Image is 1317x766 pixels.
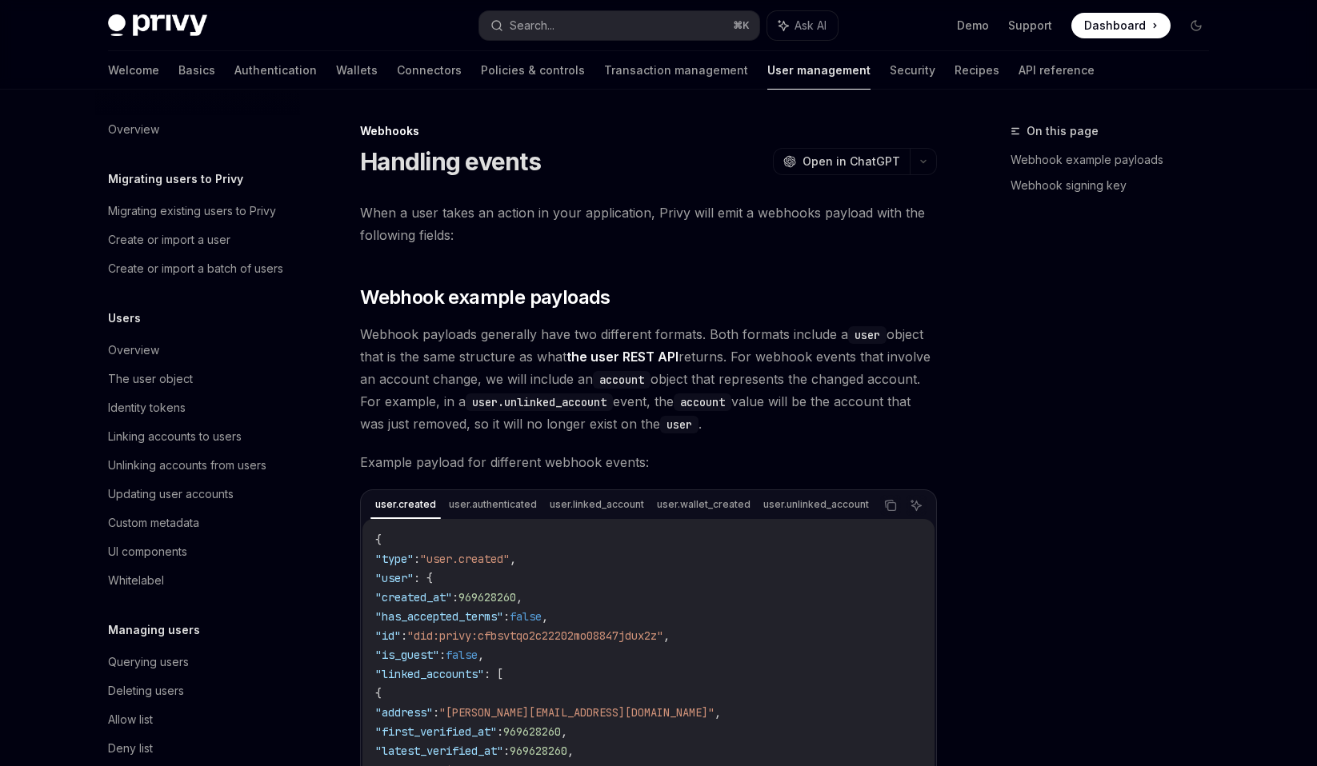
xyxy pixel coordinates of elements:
[336,51,378,90] a: Wallets
[375,724,497,739] span: "first_verified_at"
[880,495,901,516] button: Copy the contents from the code block
[767,11,838,40] button: Ask AI
[1008,18,1052,34] a: Support
[95,336,300,365] a: Overview
[95,197,300,225] a: Migrating existing users to Privy
[663,628,670,643] span: ,
[510,16,554,35] div: Search...
[95,676,300,705] a: Deleting users
[593,371,650,389] code: account
[759,495,874,514] div: user.unlinked_account
[1011,147,1222,173] a: Webhook example payloads
[108,120,159,139] div: Overview
[545,495,649,514] div: user.linked_account
[567,744,574,758] span: ,
[955,51,999,90] a: Recipes
[360,201,937,246] span: When a user takes an action in your application, Privy will emit a webhooks payload with the foll...
[95,537,300,566] a: UI components
[503,744,510,758] span: :
[360,123,937,139] div: Webhooks
[510,744,567,758] span: 969628260
[957,18,989,34] a: Demo
[803,154,900,170] span: Open in ChatGPT
[478,648,484,662] span: ,
[848,326,887,344] code: user
[1027,122,1099,141] span: On this page
[95,705,300,734] a: Allow list
[108,620,200,640] h5: Managing users
[108,230,230,249] div: Create or import a user
[397,51,462,90] a: Connectors
[95,451,300,480] a: Unlinking accounts from users
[108,485,234,504] div: Updating user accounts
[516,590,522,604] span: ,
[108,51,159,90] a: Welcome
[660,416,699,433] code: user
[360,285,610,310] span: Webhook example payloads
[108,681,184,700] div: Deleting users
[420,552,510,566] span: "user.created"
[95,115,300,144] a: Overview
[561,724,567,739] span: ,
[375,667,484,681] span: "linked_accounts"
[108,710,153,729] div: Allow list
[108,739,153,758] div: Deny list
[375,609,503,624] span: "has_accepted_terms"
[481,51,585,90] a: Policies & controls
[446,648,478,662] span: false
[95,254,300,283] a: Create or import a batch of users
[108,341,159,360] div: Overview
[95,422,300,451] a: Linking accounts to users
[566,349,679,365] a: the user REST API
[503,724,561,739] span: 969628260
[433,705,439,720] span: :
[375,705,433,720] span: "address"
[108,309,141,328] h5: Users
[795,18,827,34] span: Ask AI
[375,533,382,547] span: {
[439,705,715,720] span: "[PERSON_NAME][EMAIL_ADDRESS][DOMAIN_NAME]"
[95,480,300,509] a: Updating user accounts
[375,628,401,643] span: "id"
[1183,13,1209,38] button: Toggle dark mode
[108,571,164,590] div: Whitelabel
[375,571,414,585] span: "user"
[1071,13,1171,38] a: Dashboard
[95,648,300,676] a: Querying users
[108,513,199,533] div: Custom metadata
[715,705,721,720] span: ,
[108,542,187,561] div: UI components
[95,225,300,254] a: Create or import a user
[108,427,242,446] div: Linking accounts to users
[906,495,927,516] button: Ask AI
[375,590,452,604] span: "created_at"
[510,552,516,566] span: ,
[414,571,433,585] span: : {
[733,19,750,32] span: ⌘ K
[108,369,193,389] div: The user object
[95,509,300,537] a: Custom metadata
[375,648,439,662] span: "is_guest"
[510,609,542,624] span: false
[401,628,407,643] span: :
[375,552,414,566] span: "type"
[95,734,300,763] a: Deny list
[375,744,503,758] span: "latest_verified_at"
[604,51,748,90] a: Transaction management
[108,201,276,221] div: Migrating existing users to Privy
[108,652,189,672] div: Querying users
[360,147,541,176] h1: Handling events
[370,495,441,514] div: user.created
[458,590,516,604] span: 969628260
[674,393,731,411] code: account
[542,609,548,624] span: ,
[1084,18,1146,34] span: Dashboard
[360,323,937,435] span: Webhook payloads generally have two different formats. Both formats include a object that is the ...
[452,590,458,604] span: :
[108,170,243,189] h5: Migrating users to Privy
[360,451,937,473] span: Example payload for different webhook events:
[444,495,542,514] div: user.authenticated
[439,648,446,662] span: :
[375,686,382,700] span: {
[108,398,186,417] div: Identity tokens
